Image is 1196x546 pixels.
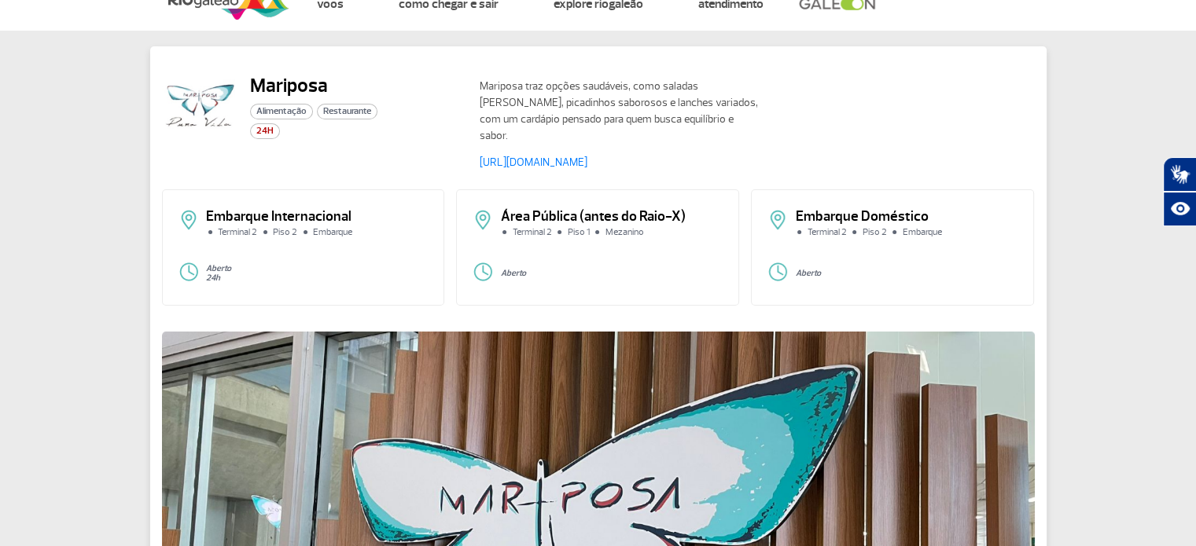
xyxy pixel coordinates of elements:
p: Embarque Doméstico [795,210,1018,224]
li: Mezanino [593,228,647,237]
img: logo-mariposa.jpg [162,74,237,137]
strong: Aberto [500,268,525,278]
li: Terminal 2 [206,228,261,237]
p: Mariposa traz opções saudáveis, como saladas [PERSON_NAME], picadinhos saborosos e lanches variad... [480,78,763,144]
strong: Aberto [795,268,820,278]
span: 24H [250,123,280,139]
div: Plugin de acessibilidade da Hand Talk. [1163,157,1196,226]
li: Piso 1 [555,228,593,237]
li: Piso 2 [261,228,301,237]
li: Terminal 2 [795,228,850,237]
p: 24h [206,273,429,283]
strong: Aberto [206,263,231,273]
a: [URL][DOMAIN_NAME] [480,156,587,169]
button: Abrir recursos assistivos. [1163,192,1196,226]
span: Alimentação [250,104,313,119]
h2: Mariposa [250,74,377,97]
li: Embarque [301,228,356,237]
li: Piso 2 [850,228,890,237]
p: Área Pública (antes do Raio-X) [500,210,723,224]
button: Abrir tradutor de língua de sinais. [1163,157,1196,192]
p: Embarque Internacional [206,210,429,224]
li: Embarque [890,228,945,237]
li: Terminal 2 [500,228,555,237]
span: Restaurante [317,104,377,119]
